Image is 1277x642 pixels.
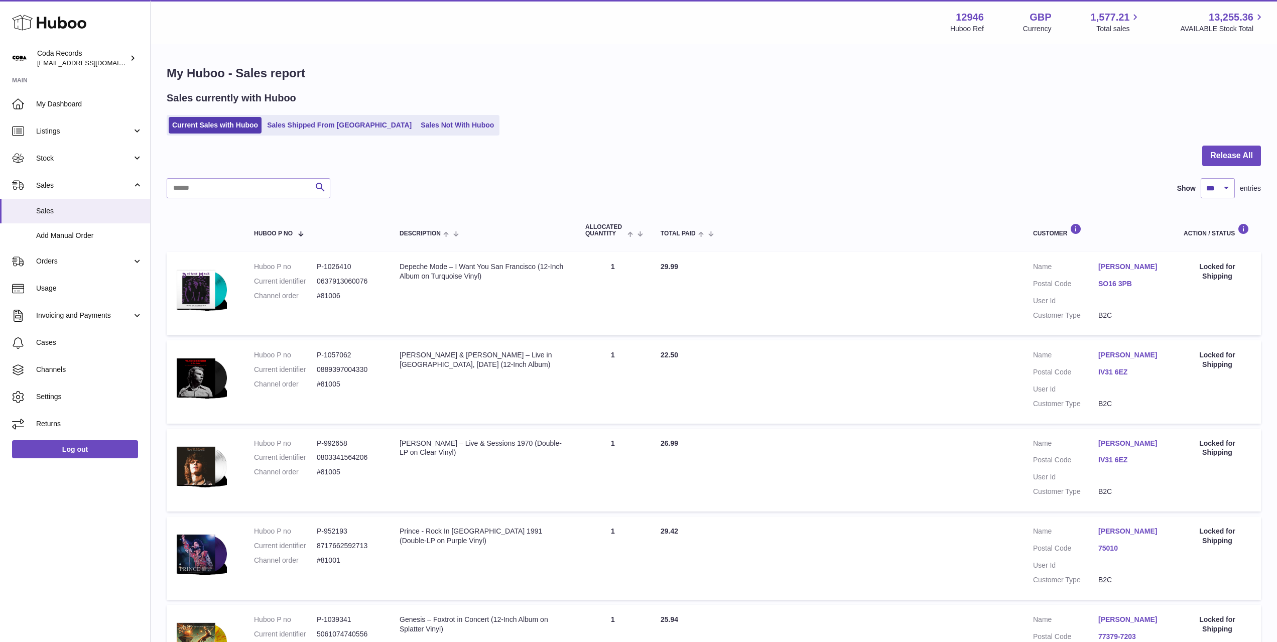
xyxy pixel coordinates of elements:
[36,311,132,320] span: Invoicing and Payments
[254,291,317,301] dt: Channel order
[1202,146,1261,166] button: Release All
[1184,615,1251,634] div: Locked for Shipping
[950,24,984,34] div: Huboo Ref
[1184,527,1251,546] div: Locked for Shipping
[1098,527,1164,536] a: [PERSON_NAME]
[661,263,678,271] span: 29.99
[1033,455,1098,467] dt: Postal Code
[37,59,148,67] span: [EMAIL_ADDRESS][DOMAIN_NAME]
[1184,223,1251,237] div: Action / Status
[1098,262,1164,272] a: [PERSON_NAME]
[1033,296,1098,306] dt: User Id
[317,350,379,360] dd: P-1057062
[1033,575,1098,585] dt: Customer Type
[417,117,497,134] a: Sales Not With Huboo
[575,340,651,424] td: 1
[661,439,678,447] span: 26.99
[12,51,27,66] img: haz@pcatmedia.com
[254,629,317,639] dt: Current identifier
[317,262,379,272] dd: P-1026410
[400,262,565,281] div: Depeche Mode – I Want You San Francisco (12-Inch Album on Turquoise Vinyl)
[254,439,317,448] dt: Huboo P no
[1023,24,1052,34] div: Currency
[1091,11,1130,24] span: 1,577.21
[1091,11,1141,34] a: 1,577.21 Total sales
[400,615,565,634] div: Genesis – Foxtrot in Concert (12-Inch Album on Splatter Vinyl)
[37,49,127,68] div: Coda Records
[1033,262,1098,274] dt: Name
[317,527,379,536] dd: P-952193
[317,379,379,389] dd: #81005
[36,154,132,163] span: Stock
[1098,487,1164,496] dd: B2C
[1033,223,1164,237] div: Customer
[36,392,143,402] span: Settings
[1033,487,1098,496] dt: Customer Type
[1209,11,1253,24] span: 13,255.36
[167,91,296,105] h2: Sales currently with Huboo
[36,256,132,266] span: Orders
[254,615,317,624] dt: Huboo P no
[169,117,262,134] a: Current Sales with Huboo
[1033,561,1098,570] dt: User Id
[36,231,143,240] span: Add Manual Order
[1030,11,1051,24] strong: GBP
[1184,262,1251,281] div: Locked for Shipping
[317,277,379,286] dd: 0637913060076
[254,277,317,286] dt: Current identifier
[1180,11,1265,34] a: 13,255.36 AVAILABLE Stock Total
[1033,279,1098,291] dt: Postal Code
[956,11,984,24] strong: 12946
[36,181,132,190] span: Sales
[1033,350,1098,362] dt: Name
[254,350,317,360] dt: Huboo P no
[1098,399,1164,409] dd: B2C
[167,65,1261,81] h1: My Huboo - Sales report
[264,117,415,134] a: Sales Shipped From [GEOGRAPHIC_DATA]
[575,252,651,335] td: 1
[254,541,317,551] dt: Current identifier
[1098,367,1164,377] a: IV31 6EZ
[400,439,565,458] div: [PERSON_NAME] – Live & Sessions 1970 (Double-LP on Clear Vinyl)
[317,556,379,565] dd: #81001
[317,541,379,551] dd: 8717662592713
[575,517,651,600] td: 1
[1184,350,1251,369] div: Locked for Shipping
[36,365,143,374] span: Channels
[661,230,696,237] span: Total paid
[661,351,678,359] span: 22.50
[177,527,227,581] img: 129461708606945.png
[317,467,379,477] dd: #81005
[317,629,379,639] dd: 5061074740556
[1098,279,1164,289] a: SO16 3PB
[1240,184,1261,193] span: entries
[1098,544,1164,553] a: 75010
[1098,615,1164,624] a: [PERSON_NAME]
[661,615,678,623] span: 25.94
[254,467,317,477] dt: Channel order
[254,527,317,536] dt: Huboo P no
[1033,384,1098,394] dt: User Id
[317,615,379,624] dd: P-1039341
[661,527,678,535] span: 29.42
[254,262,317,272] dt: Huboo P no
[1098,350,1164,360] a: [PERSON_NAME]
[36,284,143,293] span: Usage
[1033,544,1098,556] dt: Postal Code
[1033,399,1098,409] dt: Customer Type
[177,350,227,405] img: 1757017838.png
[1096,24,1141,34] span: Total sales
[1033,367,1098,379] dt: Postal Code
[254,453,317,462] dt: Current identifier
[254,556,317,565] dt: Channel order
[1180,24,1265,34] span: AVAILABLE Stock Total
[1184,439,1251,458] div: Locked for Shipping
[1033,472,1098,482] dt: User Id
[1177,184,1196,193] label: Show
[36,99,143,109] span: My Dashboard
[1098,311,1164,320] dd: B2C
[317,365,379,374] dd: 0889397004330
[36,206,143,216] span: Sales
[12,440,138,458] a: Log out
[317,291,379,301] dd: #81006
